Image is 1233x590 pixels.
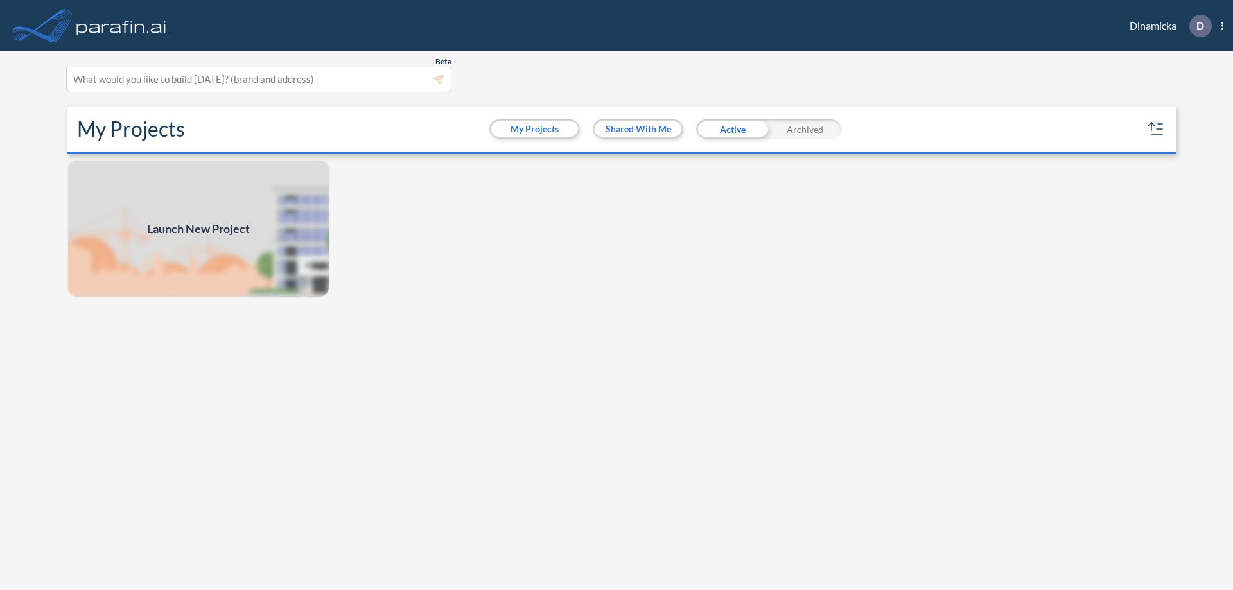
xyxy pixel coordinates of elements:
[595,121,681,137] button: Shared With Me
[67,159,330,298] img: add
[1196,20,1204,31] p: D
[769,119,841,139] div: Archived
[67,159,330,298] a: Launch New Project
[435,56,451,67] span: Beta
[1146,119,1166,139] button: sort
[491,121,578,137] button: My Projects
[77,117,185,141] h2: My Projects
[696,119,769,139] div: Active
[147,220,250,238] span: Launch New Project
[74,13,169,39] img: logo
[1110,15,1223,37] div: Dinamicka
